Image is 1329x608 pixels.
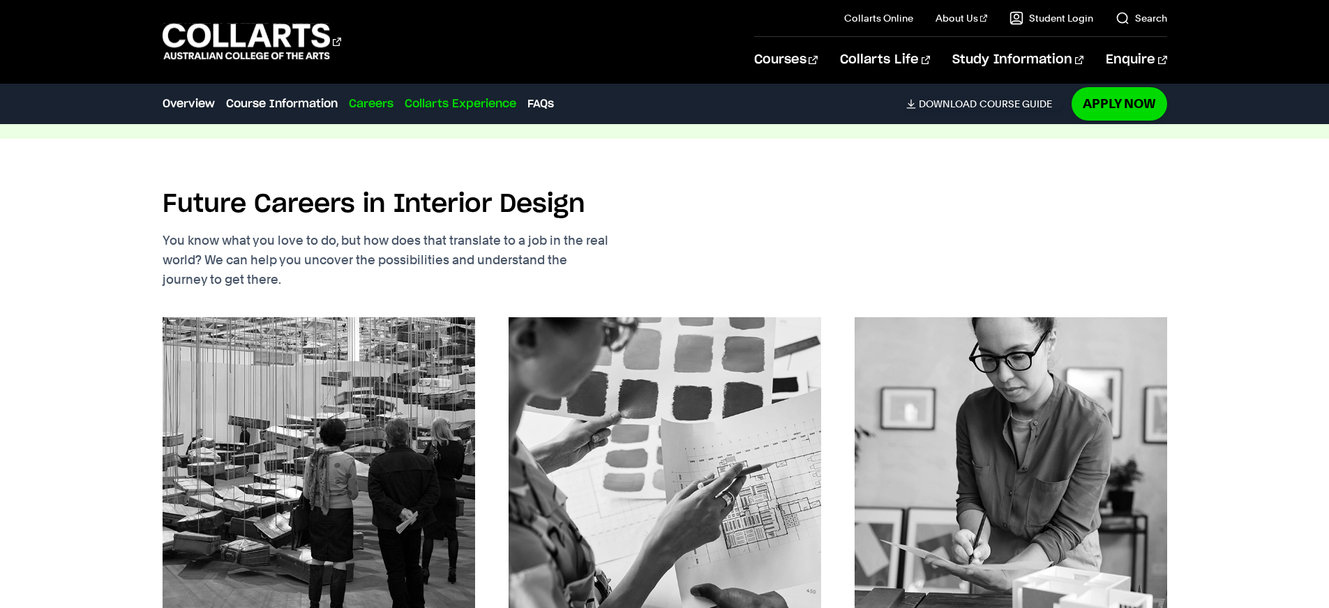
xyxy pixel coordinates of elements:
[936,11,987,25] a: About Us
[1009,11,1093,25] a: Student Login
[1116,11,1167,25] a: Search
[906,98,1063,110] a: DownloadCourse Guide
[349,96,393,112] a: Careers
[1072,87,1167,120] a: Apply Now
[952,37,1083,83] a: Study Information
[527,96,554,112] a: FAQs
[163,96,215,112] a: Overview
[919,98,977,110] span: Download
[1106,37,1166,83] a: Enquire
[226,96,338,112] a: Course Information
[840,37,930,83] a: Collarts Life
[844,11,913,25] a: Collarts Online
[405,96,516,112] a: Collarts Experience
[754,37,818,83] a: Courses
[163,22,341,61] div: Go to homepage
[163,189,585,220] h2: Future Careers in Interior Design
[163,231,672,289] p: You know what you love to do, but how does that translate to a job in the real world? We can help...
